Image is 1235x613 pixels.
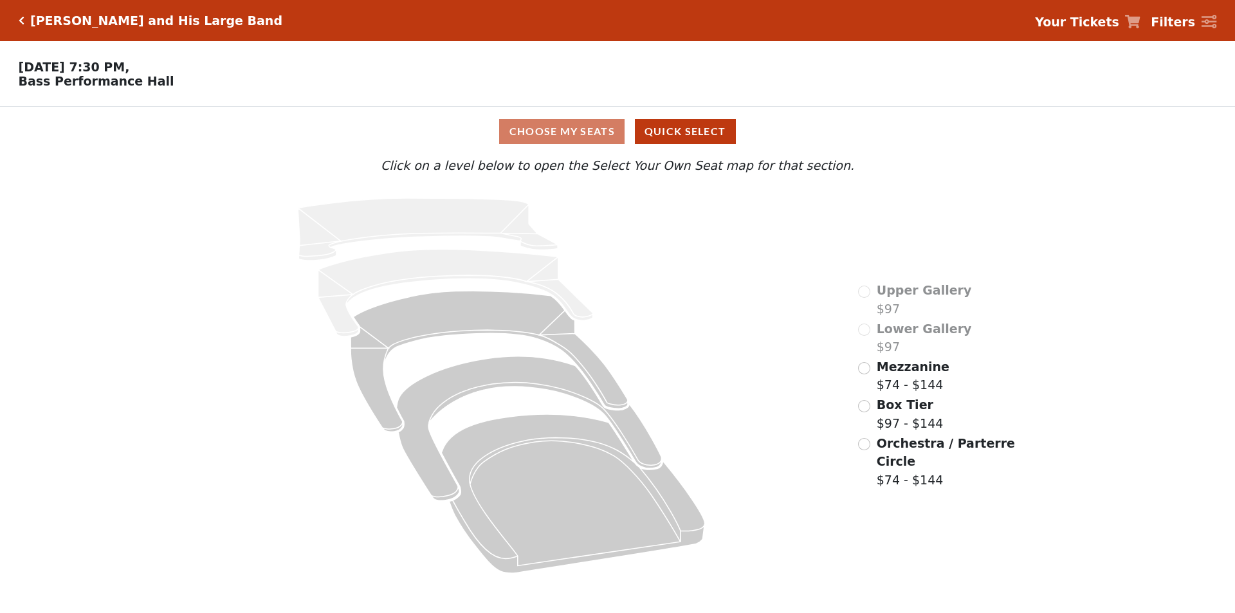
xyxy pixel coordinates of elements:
label: $74 - $144 [877,434,1017,489]
label: $97 [877,281,972,318]
label: $74 - $144 [877,358,949,394]
span: Lower Gallery [877,322,972,336]
a: Click here to go back to filters [19,16,24,25]
path: Upper Gallery - Seats Available: 0 [298,198,558,261]
path: Lower Gallery - Seats Available: 0 [318,250,593,337]
label: $97 [877,320,972,356]
span: Orchestra / Parterre Circle [877,436,1015,469]
span: Upper Gallery [877,283,972,297]
strong: Your Tickets [1035,15,1119,29]
button: Quick Select [635,119,736,144]
a: Your Tickets [1035,13,1140,32]
p: Click on a level below to open the Select Your Own Seat map for that section. [163,156,1072,175]
label: $97 - $144 [877,396,944,432]
a: Filters [1151,13,1216,32]
span: Box Tier [877,398,933,412]
h5: [PERSON_NAME] and His Large Band [30,14,282,28]
strong: Filters [1151,15,1195,29]
span: Mezzanine [877,360,949,374]
path: Orchestra / Parterre Circle - Seats Available: 139 [442,414,706,573]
